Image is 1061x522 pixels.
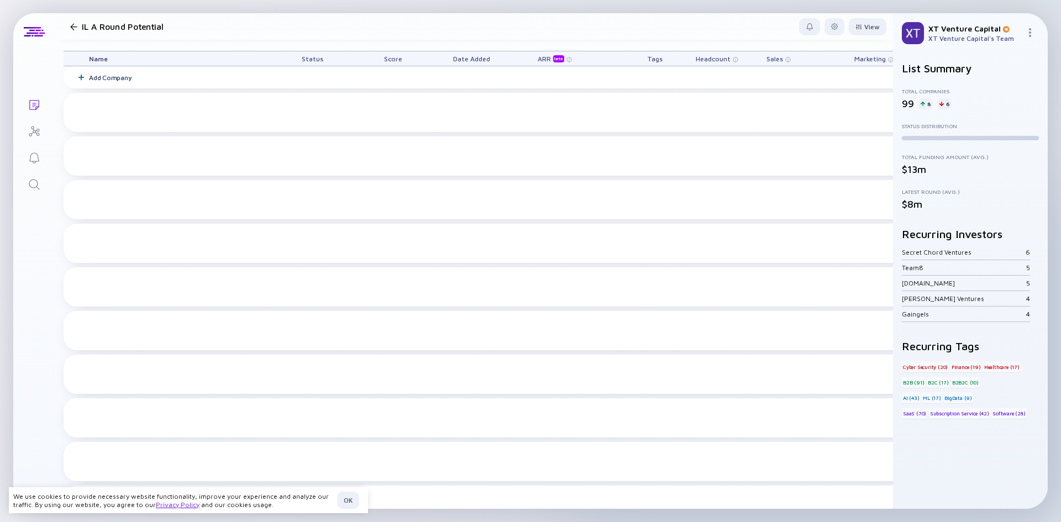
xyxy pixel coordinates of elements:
a: Lists [13,91,55,117]
div: beta [553,55,564,62]
div: XT Venture Capital [928,24,1021,33]
div: B2C (17) [927,377,949,388]
div: AI (43) [902,392,921,403]
div: B2B2C (10) [951,377,980,388]
div: Finance (19) [950,361,982,372]
div: $8m [902,198,1039,210]
a: Reminders [13,144,55,170]
div: Score [362,51,424,66]
div: Tags [624,51,686,66]
div: SaaS (70) [902,408,927,419]
h1: IL A Round Potential [82,22,164,31]
div: 8 [918,98,933,109]
div: Gaingels [902,310,1026,318]
div: $13m [902,164,1039,175]
div: 99 [902,98,914,109]
div: Subscription Service (42) [929,408,990,419]
div: We use cookies to provide necessary website functionality, improve your experience and analyze ou... [13,492,333,509]
div: Add Company [89,73,132,82]
a: Search [13,170,55,197]
a: Investor Map [13,117,55,144]
div: [DOMAIN_NAME] [902,279,1026,287]
div: Software (28) [991,408,1026,419]
span: Status [302,55,323,63]
div: 6 [937,98,952,109]
div: Team8 [902,263,1026,272]
span: Headcount [696,55,731,63]
img: Menu [1026,28,1034,37]
div: 4 [1026,294,1030,303]
div: 5 [1026,279,1030,287]
img: XT Profile Picture [902,22,924,44]
div: Total Funding Amount (Avg.) [902,154,1039,160]
button: OK [337,492,359,509]
div: Secret Chord Ventures [902,248,1026,256]
div: Date Added [440,51,502,66]
div: Total Companies [902,88,1039,94]
div: ARR [538,55,566,62]
div: 5 [1026,263,1030,272]
div: 4 [1026,310,1030,318]
h2: Recurring Investors [902,228,1039,240]
div: XT Venture Capital's Team [928,34,1021,43]
div: [PERSON_NAME] Ventures [902,294,1026,303]
a: Privacy Policy [156,500,199,509]
h2: List Summary [902,62,1039,75]
div: Cyber Security (20) [902,361,949,372]
div: Name [80,51,279,66]
button: View [849,18,886,35]
h2: Recurring Tags [902,340,1039,352]
div: B2B (91) [902,377,925,388]
div: Status Distribution [902,123,1039,129]
div: 6 [1026,248,1030,256]
div: Latest Round (Avg.) [902,188,1039,195]
div: Healthcare (17) [983,361,1021,372]
span: Marketing [854,55,886,63]
div: BigData (9) [943,392,973,403]
span: Sales [766,55,783,63]
div: ML (17) [922,392,942,403]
